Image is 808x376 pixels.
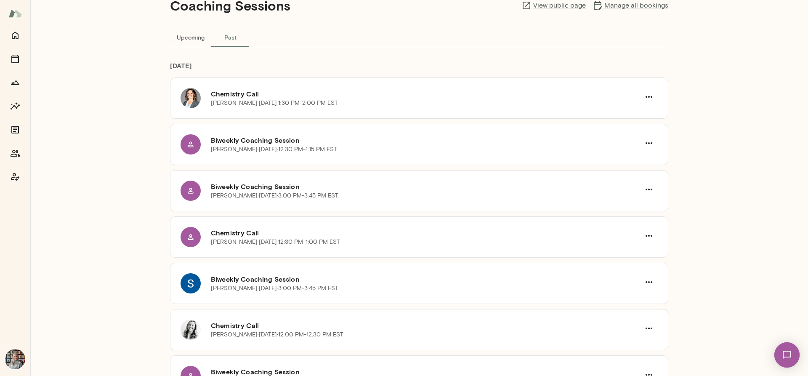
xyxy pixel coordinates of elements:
[521,0,586,11] a: View public page
[7,74,24,91] button: Growth Plan
[7,121,24,138] button: Documents
[211,228,640,238] h6: Chemistry Call
[211,181,640,192] h6: Biweekly Coaching Session
[211,274,640,284] h6: Biweekly Coaching Session
[211,145,337,154] p: [PERSON_NAME] · [DATE] · 12:30 PM-1:15 PM EST
[211,192,338,200] p: [PERSON_NAME] · [DATE] · 3:00 PM-3:45 PM EST
[593,0,668,11] a: Manage all bookings
[211,320,640,331] h6: Chemistry Call
[7,145,24,162] button: Members
[7,98,24,115] button: Insights
[211,99,338,107] p: [PERSON_NAME] · [DATE] · 1:30 PM-2:00 PM EST
[170,61,668,77] h6: [DATE]
[211,27,249,47] button: Past
[8,5,22,21] img: Mento
[5,349,25,369] img: Tricia Maggio
[211,135,640,145] h6: Biweekly Coaching Session
[211,238,340,246] p: [PERSON_NAME] · [DATE] · 12:30 PM-1:00 PM EST
[7,51,24,67] button: Sessions
[170,27,668,47] div: basic tabs example
[7,168,24,185] button: Coach app
[211,331,343,339] p: [PERSON_NAME] · [DATE] · 12:00 PM-12:30 PM EST
[211,89,640,99] h6: Chemistry Call
[7,27,24,44] button: Home
[170,27,211,47] button: Upcoming
[211,284,338,293] p: [PERSON_NAME] · [DATE] · 3:00 PM-3:45 PM EST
